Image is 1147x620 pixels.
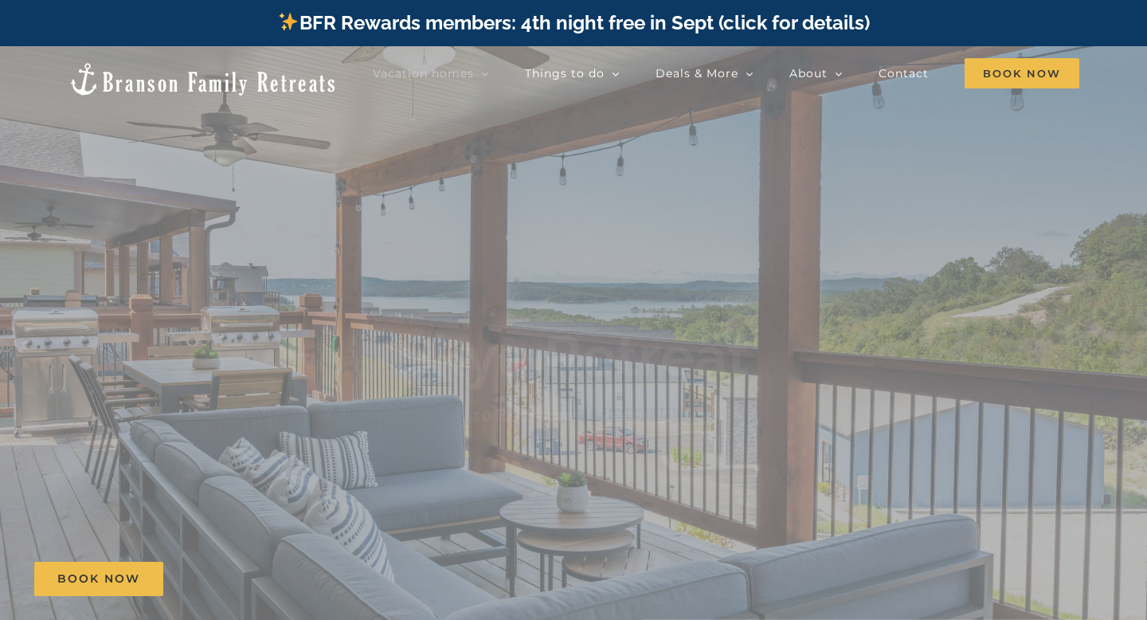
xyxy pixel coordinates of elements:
[279,12,298,31] img: ✨
[373,57,489,89] a: Vacation homes
[789,68,828,79] span: About
[525,68,605,79] span: Things to do
[879,57,929,89] a: Contact
[398,321,750,389] b: Skye Retreat
[373,68,474,79] span: Vacation homes
[525,57,620,89] a: Things to do
[277,11,869,34] a: BFR Rewards members: 4th night free in Sept (click for details)
[656,68,738,79] span: Deals & More
[68,61,338,97] img: Branson Family Retreats Logo
[34,562,163,596] a: Book Now
[789,57,843,89] a: About
[965,58,1079,88] span: Book Now
[57,572,140,586] span: Book Now
[373,57,1079,89] nav: Main Menu
[656,57,754,89] a: Deals & More
[472,405,675,426] h3: 10 Bedrooms | Sleeps 32
[879,68,929,79] span: Contact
